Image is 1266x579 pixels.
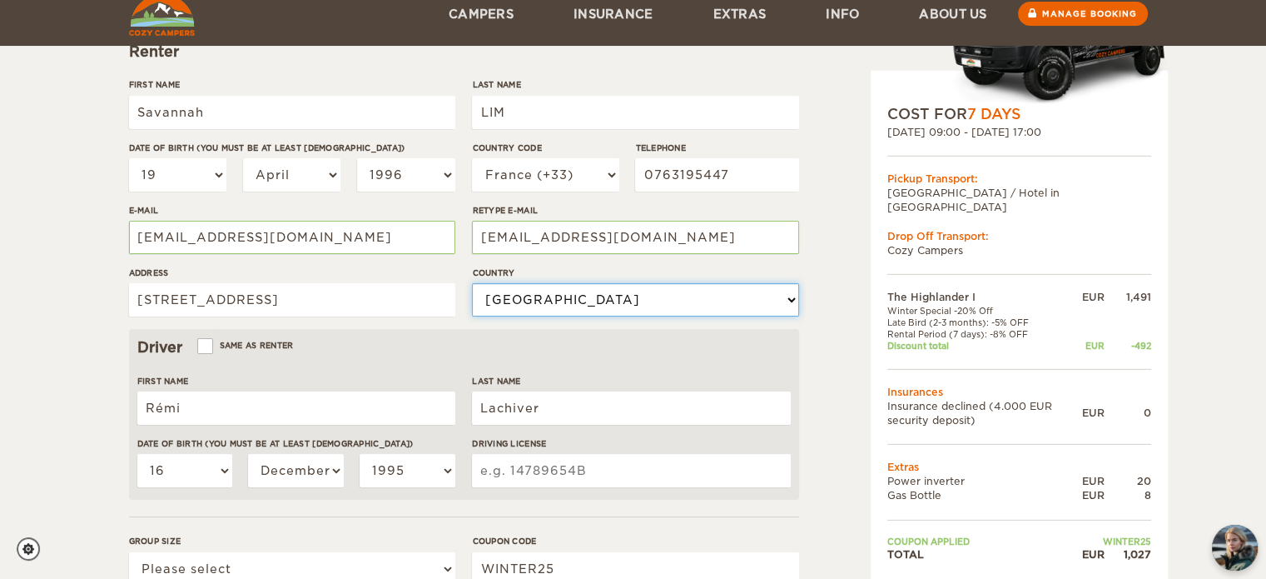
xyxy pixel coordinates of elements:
[887,290,1082,304] td: The Highlander I
[1105,547,1151,562] div: 1,027
[1082,474,1105,488] div: EUR
[137,437,455,450] label: Date of birth (You must be at least [DEMOGRAPHIC_DATA])
[1082,290,1105,304] div: EUR
[887,243,1151,257] td: Cozy Campers
[1082,340,1105,352] div: EUR
[887,171,1151,185] div: Pickup Transport:
[887,399,1082,427] td: Insurance declined (4.000 EUR security deposit)
[1082,535,1151,547] td: WINTER25
[137,392,455,425] input: e.g. William
[472,392,790,425] input: e.g. Smith
[887,124,1151,138] div: [DATE] 09:00 - [DATE] 17:00
[1105,406,1151,420] div: 0
[887,460,1151,474] td: Extras
[887,474,1082,488] td: Power inverter
[472,96,798,129] input: e.g. Smith
[129,535,455,547] label: Group size
[887,229,1151,243] div: Drop Off Transport:
[1105,290,1151,304] div: 1,491
[137,337,791,357] div: Driver
[17,537,51,561] a: Cookie settings
[472,437,790,450] label: Driving License
[472,454,790,487] input: e.g. 14789654B
[199,342,210,353] input: Same as renter
[887,547,1082,562] td: TOTAL
[472,267,798,279] label: Country
[1105,488,1151,502] div: 8
[1082,547,1105,562] div: EUR
[129,142,455,154] label: Date of birth (You must be at least [DEMOGRAPHIC_DATA])
[129,283,455,317] input: e.g. Street, City, Zip Code
[129,96,455,129] input: e.g. William
[887,304,1082,316] td: Winter Special -20% Off
[1105,340,1151,352] div: -492
[129,267,455,279] label: Address
[129,42,799,62] div: Renter
[1212,525,1258,571] button: chat-button
[887,384,1151,398] td: Insurances
[1105,474,1151,488] div: 20
[472,375,790,387] label: Last Name
[472,78,798,91] label: Last Name
[635,142,798,154] label: Telephone
[887,186,1151,214] td: [GEOGRAPHIC_DATA] / Hotel in [GEOGRAPHIC_DATA]
[887,104,1151,124] div: COST FOR
[1082,488,1105,502] div: EUR
[472,535,798,547] label: Coupon code
[199,337,294,353] label: Same as renter
[1082,406,1105,420] div: EUR
[887,317,1082,328] td: Late Bird (2-3 months): -5% OFF
[887,535,1082,547] td: Coupon applied
[1018,2,1148,26] a: Manage booking
[1212,525,1258,571] img: Freyja at Cozy Campers
[635,158,798,192] input: e.g. 1 234 567 890
[887,328,1082,340] td: Rental Period (7 days): -8% OFF
[129,204,455,217] label: E-mail
[129,78,455,91] label: First Name
[137,375,455,387] label: First Name
[472,221,798,254] input: e.g. example@example.com
[887,340,1082,352] td: Discount total
[472,204,798,217] label: Retype E-mail
[887,488,1082,502] td: Gas Bottle
[472,142,618,154] label: Country Code
[967,106,1020,122] span: 7 Days
[129,221,455,254] input: e.g. example@example.com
